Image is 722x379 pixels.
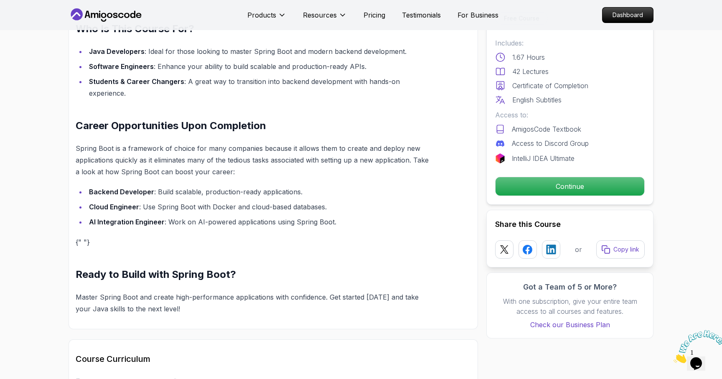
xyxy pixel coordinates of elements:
h3: Got a Team of 5 or More? [495,281,645,293]
a: Check our Business Plan [495,320,645,330]
p: or [575,244,582,254]
strong: AI Integration Engineer [89,218,165,226]
li: : Ideal for those looking to master Spring Boot and modern backend development. [86,46,431,57]
a: Dashboard [602,7,653,23]
button: Copy link [596,240,645,259]
h2: Share this Course [495,219,645,230]
p: Copy link [613,245,639,254]
button: Products [247,10,286,27]
p: Spring Boot is a framework of choice for many companies because it allows them to create and depl... [76,142,431,178]
strong: Students & Career Changers [89,77,184,86]
a: Pricing [364,10,385,20]
p: IntelliJ IDEA Ultimate [512,153,575,163]
li: : Build scalable, production-ready applications. [86,186,431,198]
p: Access to: [495,110,645,120]
p: Includes: [495,38,645,48]
p: Master Spring Boot and create high-performance applications with confidence. Get started [DATE] a... [76,291,431,315]
p: Dashboard [603,8,653,23]
button: Continue [495,177,645,196]
h2: Ready to Build with Spring Boot? [76,268,431,281]
p: AmigosCode Textbook [512,124,581,134]
li: : A great way to transition into backend development with hands-on experience. [86,76,431,99]
strong: Cloud Engineer [89,203,139,211]
li: : Use Spring Boot with Docker and cloud-based databases. [86,201,431,213]
button: Resources [303,10,347,27]
img: jetbrains logo [495,153,505,163]
span: 1 [3,3,7,10]
h2: Course Curriculum [76,353,471,365]
p: Products [247,10,276,20]
p: Certificate of Completion [512,81,588,91]
strong: Java Developers [89,47,145,56]
img: Chat attention grabber [3,3,55,36]
p: Access to Discord Group [512,138,589,148]
iframe: chat widget [670,327,722,366]
strong: Software Engineers [89,62,154,71]
p: Resources [303,10,337,20]
li: : Enhance your ability to build scalable and production-ready APIs. [86,61,431,72]
strong: Backend Developer [89,188,154,196]
p: Continue [496,177,644,196]
p: With one subscription, give your entire team access to all courses and features. [495,296,645,316]
p: English Subtitles [512,95,562,105]
li: : Work on AI-powered applications using Spring Boot. [86,216,431,228]
h2: Career Opportunities Upon Completion [76,119,431,132]
p: 1.67 Hours [512,52,545,62]
a: For Business [458,10,498,20]
a: Testimonials [402,10,441,20]
p: 42 Lectures [512,66,549,76]
p: {" "} [76,236,431,248]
